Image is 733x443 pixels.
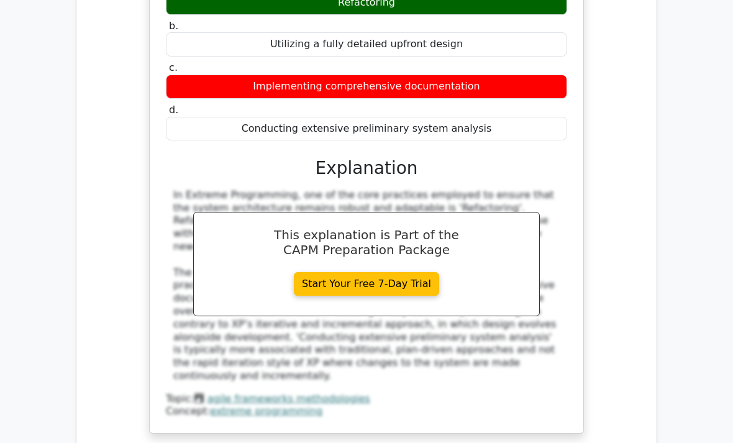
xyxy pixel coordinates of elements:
a: agile frameworks methodologies [207,393,370,404]
a: Start Your Free 7-Day Trial [294,272,439,296]
div: Implementing comprehensive documentation [166,75,567,99]
div: Utilizing a fully detailed upfront design [166,32,567,57]
div: Conducting extensive preliminary system analysis [166,117,567,141]
a: extreme programming [211,405,323,417]
div: Concept: [166,405,567,418]
div: In Extreme Programming, one of the core practices employed to ensure that the system architecture... [173,189,560,383]
span: d. [169,104,178,116]
div: Topic: [166,393,567,406]
span: b. [169,20,178,32]
span: c. [169,62,178,73]
h3: Explanation [173,158,560,178]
